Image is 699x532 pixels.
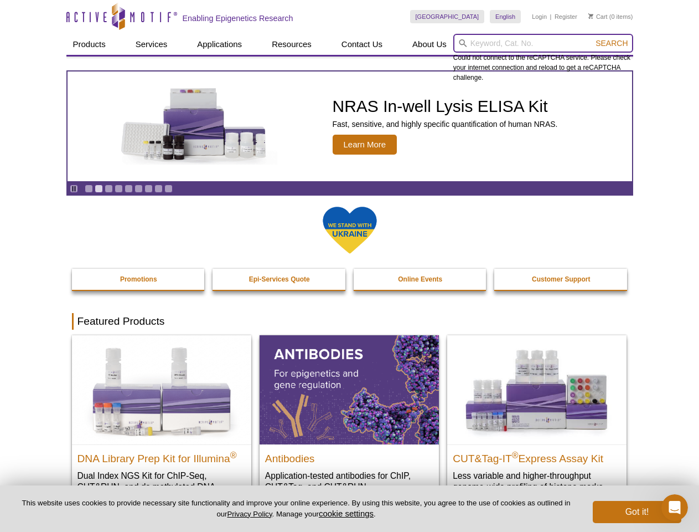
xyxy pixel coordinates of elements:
[406,34,453,55] a: About Us
[319,509,374,518] button: cookie settings
[134,185,143,193] a: Go to slide 6
[249,275,310,283] strong: Epi-Services Quote
[322,206,377,255] img: We Stand With Ukraine
[490,10,521,23] a: English
[213,269,346,290] a: Epi-Services Quote
[447,335,626,503] a: CUT&Tag-IT® Express Assay Kit CUT&Tag-IT®Express Assay Kit Less variable and higher-throughput ge...
[68,71,632,181] article: NRAS In-well Lysis ELISA Kit
[70,185,78,193] a: Toggle autoplay
[532,13,547,21] a: Login
[410,10,485,23] a: [GEOGRAPHIC_DATA]
[453,448,621,464] h2: CUT&Tag-IT Express Assay Kit
[72,335,251,514] a: DNA Library Prep Kit for Illumina DNA Library Prep Kit for Illumina® Dual Index NGS Kit for ChIP-...
[512,450,519,459] sup: ®
[230,450,237,459] sup: ®
[190,34,248,55] a: Applications
[588,10,633,23] li: (0 items)
[333,119,558,129] p: Fast, sensitive, and highly specific quantification of human NRAS.
[354,269,488,290] a: Online Events
[265,34,318,55] a: Resources
[550,10,552,23] li: |
[72,335,251,444] img: DNA Library Prep Kit for Illumina
[447,335,626,444] img: CUT&Tag-IT® Express Assay Kit
[144,185,153,193] a: Go to slide 7
[77,470,246,504] p: Dual Index NGS Kit for ChIP-Seq, CUT&RUN, and ds methylated DNA assays.
[125,185,133,193] a: Go to slide 5
[183,13,293,23] h2: Enabling Epigenetics Research
[661,494,688,521] iframe: Intercom live chat
[154,185,163,193] a: Go to slide 8
[66,34,112,55] a: Products
[227,510,272,518] a: Privacy Policy
[18,498,574,519] p: This website uses cookies to provide necessary site functionality and improve your online experie...
[555,13,577,21] a: Register
[335,34,389,55] a: Contact Us
[68,71,632,181] a: NRAS In-well Lysis ELISA Kit NRAS In-well Lysis ELISA Kit Fast, sensitive, and highly specific qu...
[593,501,681,523] button: Got it!
[333,135,397,155] span: Learn More
[115,185,123,193] a: Go to slide 4
[588,13,593,19] img: Your Cart
[592,38,631,48] button: Search
[72,269,206,290] a: Promotions
[453,470,621,493] p: Less variable and higher-throughput genome-wide profiling of histone marks​.
[260,335,439,444] img: All Antibodies
[77,448,246,464] h2: DNA Library Prep Kit for Illumina
[333,98,558,115] h2: NRAS In-well Lysis ELISA Kit
[453,34,633,53] input: Keyword, Cat. No.
[494,269,628,290] a: Customer Support
[164,185,173,193] a: Go to slide 9
[532,275,590,283] strong: Customer Support
[588,13,608,21] a: Cart
[72,313,628,330] h2: Featured Products
[265,470,433,493] p: Application-tested antibodies for ChIP, CUT&Tag, and CUT&RUN.
[260,335,439,503] a: All Antibodies Antibodies Application-tested antibodies for ChIP, CUT&Tag, and CUT&RUN.
[105,185,113,193] a: Go to slide 3
[111,88,277,165] img: NRAS In-well Lysis ELISA Kit
[85,185,93,193] a: Go to slide 1
[95,185,103,193] a: Go to slide 2
[453,34,633,83] div: Could not connect to the reCAPTCHA service. Please check your internet connection and reload to g...
[596,39,628,48] span: Search
[265,448,433,464] h2: Antibodies
[398,275,442,283] strong: Online Events
[120,275,157,283] strong: Promotions
[129,34,174,55] a: Services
